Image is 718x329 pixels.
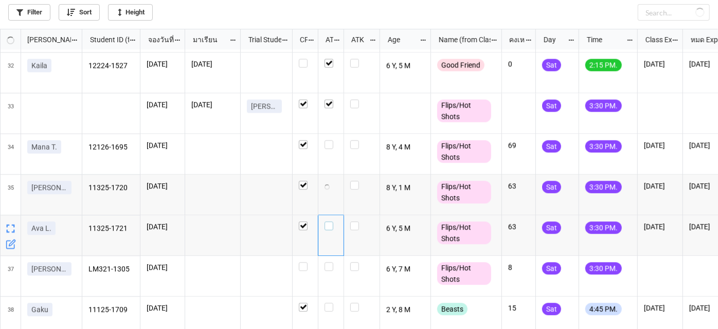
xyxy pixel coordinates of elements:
[437,262,491,285] div: Flips/Hot Shots
[8,93,14,133] span: 33
[386,140,425,154] p: 8 Y, 4 M
[147,181,178,191] p: [DATE]
[581,34,626,45] div: Time
[433,34,491,45] div: Name (from Class)
[31,182,67,193] p: [PERSON_NAME]
[585,303,622,315] div: 4:45 PM.
[8,134,14,174] span: 34
[638,4,710,21] input: Search...
[542,303,561,315] div: Sat
[386,262,425,276] p: 6 Y, 7 M
[585,59,622,71] div: 2:15 PM.
[345,34,369,45] div: ATK
[1,29,82,50] div: grid
[147,262,178,272] p: [DATE]
[31,264,67,274] p: [PERSON_NAME]
[437,221,491,244] div: Flips/Hot Shots
[142,34,174,45] div: จองวันที่
[88,221,134,236] p: 11325-1721
[294,34,308,45] div: CF
[242,34,281,45] div: Trial Student
[88,140,134,154] p: 12126-1695
[644,181,676,191] p: [DATE]
[31,142,57,152] p: Mana T.
[437,59,484,71] div: Good Friend
[386,59,425,73] p: 6 Y, 5 M
[508,221,529,232] p: 63
[585,140,622,152] div: 3:30 PM.
[585,181,622,193] div: 3:30 PM.
[21,34,71,45] div: [PERSON_NAME] Name
[542,221,561,234] div: Sat
[437,140,491,163] div: Flips/Hot Shots
[386,303,425,317] p: 2 Y, 8 M
[319,34,334,45] div: ATT
[191,99,234,110] p: [DATE]
[88,59,134,73] p: 12224-1527
[386,181,425,195] p: 8 Y, 1 M
[8,53,14,93] span: 32
[8,175,14,215] span: 35
[147,140,178,150] p: [DATE]
[542,140,561,152] div: Sat
[437,303,468,315] div: Beasts
[147,221,178,232] p: [DATE]
[147,303,178,313] p: [DATE]
[191,59,234,69] p: [DATE]
[503,34,525,45] div: คงเหลือ (from Nick Name)
[542,99,561,112] div: Sat
[508,59,529,69] p: 0
[644,221,676,232] p: [DATE]
[8,256,14,296] span: 37
[644,140,676,150] p: [DATE]
[644,59,676,69] p: [DATE]
[88,262,134,276] p: LM321-1305
[508,181,529,191] p: 63
[31,223,51,233] p: Ava L.
[437,99,491,122] div: Flips/Hot Shots
[88,303,134,317] p: 11125-1709
[88,181,134,195] p: 11325-1720
[8,4,50,21] a: Filter
[508,303,529,313] p: 15
[508,262,529,272] p: 8
[31,304,48,315] p: Gaku
[108,4,153,21] a: Height
[508,140,529,150] p: 69
[251,101,278,111] p: [PERSON_NAME]
[542,59,561,71] div: Sat
[537,34,568,45] div: Day
[585,262,622,274] div: 3:30 PM.
[31,60,47,71] p: Kaila
[437,181,491,203] div: Flips/Hot Shots
[644,303,676,313] p: [DATE]
[542,262,561,274] div: Sat
[84,34,129,45] div: Student ID (from [PERSON_NAME] Name)
[147,59,178,69] p: [DATE]
[585,221,622,234] div: 3:30 PM.
[386,221,425,236] p: 6 Y, 5 M
[59,4,100,21] a: Sort
[147,99,178,110] p: [DATE]
[639,34,672,45] div: Class Expiration
[585,99,622,112] div: 3:30 PM.
[187,34,229,45] div: มาเรียน
[382,34,420,45] div: Age
[542,181,561,193] div: Sat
